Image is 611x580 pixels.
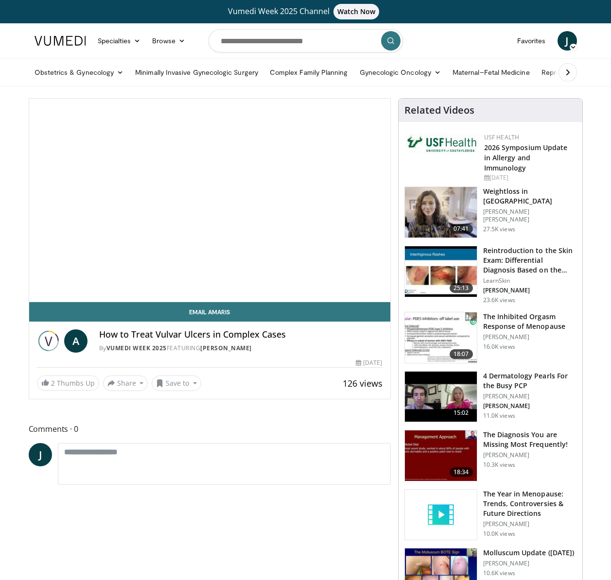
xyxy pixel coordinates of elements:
p: [PERSON_NAME] [483,287,576,294]
h3: Weightloss in [GEOGRAPHIC_DATA] [483,187,576,206]
h4: How to Treat Vulvar Ulcers in Complex Cases [99,329,383,340]
p: [PERSON_NAME] [483,520,576,528]
a: 18:07 The Inhibited Orgasm Response of Menopause [PERSON_NAME] 16.0K views [404,312,576,363]
p: 10.3K views [483,461,515,469]
img: 52a0b0fc-6587-4d56-b82d-d28da2c4b41b.150x105_q85_crop-smart_upscale.jpg [405,430,477,481]
a: A [64,329,87,353]
a: 18:34 The Diagnosis You are Missing Most Frequently! [PERSON_NAME] 10.3K views [404,430,576,481]
span: 15:02 [450,408,473,418]
a: J [558,31,577,51]
a: 07:41 Weightloss in [GEOGRAPHIC_DATA] [PERSON_NAME] [PERSON_NAME] 27.5K views [404,187,576,238]
img: VuMedi Logo [35,36,86,46]
span: 18:07 [450,349,473,359]
video-js: Video Player [29,99,390,302]
a: USF Health [484,133,520,141]
span: 07:41 [450,224,473,234]
span: 126 views [343,377,383,389]
p: LearnSkin [483,277,576,285]
p: [PERSON_NAME] [483,560,575,567]
a: Obstetrics & Gynecology [29,63,130,82]
a: Vumedi Week 2025 ChannelWatch Now [36,4,576,19]
a: Email Amaris [29,302,390,322]
img: 9983fed1-7565-45be-8934-aef1103ce6e2.150x105_q85_crop-smart_upscale.jpg [405,187,477,238]
span: Watch Now [333,4,380,19]
img: 6ba8804a-8538-4002-95e7-a8f8012d4a11.png.150x105_q85_autocrop_double_scale_upscale_version-0.2.jpg [406,133,479,154]
p: 11.0K views [483,412,515,420]
div: [DATE] [484,173,575,182]
p: [PERSON_NAME] [PERSON_NAME] [483,208,576,223]
p: [PERSON_NAME] [483,392,576,400]
a: Complex Family Planning [264,63,354,82]
a: The Year in Menopause: Trends, Controversies & Future Directions [PERSON_NAME] 10.0K views [404,489,576,541]
img: 022c50fb-a848-4cac-a9d8-ea0906b33a1b.150x105_q85_crop-smart_upscale.jpg [405,246,477,297]
div: By FEATURING [99,344,383,353]
button: Save to [152,375,201,391]
p: 10.6K views [483,569,515,577]
p: 27.5K views [483,225,515,233]
button: Share [103,375,148,391]
h3: The Inhibited Orgasm Response of Menopause [483,312,576,331]
span: 18:34 [450,467,473,477]
a: Favorites [511,31,552,51]
a: 15:02 4 Dermatology Pearls For the Busy PCP [PERSON_NAME] [PERSON_NAME] 11.0K views [404,371,576,423]
img: 283c0f17-5e2d-42ba-a87c-168d447cdba4.150x105_q85_crop-smart_upscale.jpg [405,312,477,363]
p: [PERSON_NAME] [483,402,576,410]
img: 04c704bc-886d-4395-b463-610399d2ca6d.150x105_q85_crop-smart_upscale.jpg [405,372,477,422]
img: video_placeholder_short.svg [405,490,477,540]
img: Vumedi Week 2025 [37,329,60,353]
h3: 4 Dermatology Pearls For the Busy PCP [483,371,576,391]
a: 2 Thumbs Up [37,375,99,391]
p: 23.6K views [483,296,515,304]
p: 10.0K views [483,530,515,538]
div: [DATE] [356,358,382,367]
h3: The Diagnosis You are Missing Most Frequently! [483,430,576,449]
p: [PERSON_NAME] [483,451,576,459]
a: Maternal–Fetal Medicine [447,63,536,82]
a: [PERSON_NAME] [200,344,252,352]
h4: Related Videos [404,104,474,116]
p: 16.0K views [483,343,515,351]
a: 2026 Symposium Update in Allergy and Immunology [484,143,568,172]
a: Browse [146,31,191,51]
a: Minimally Invasive Gynecologic Surgery [129,63,264,82]
h3: Molluscum Update ([DATE]) [483,548,575,558]
a: 25:13 Reintroduction to the Skin Exam: Differential Diagnosis Based on the… LearnSkin [PERSON_NAM... [404,246,576,304]
h3: Reintroduction to the Skin Exam: Differential Diagnosis Based on the… [483,246,576,275]
a: Specialties [92,31,147,51]
span: Comments 0 [29,423,391,435]
a: Gynecologic Oncology [354,63,447,82]
p: [PERSON_NAME] [483,333,576,341]
span: 25:13 [450,283,473,293]
input: Search topics, interventions [209,29,403,52]
h3: The Year in Menopause: Trends, Controversies & Future Directions [483,489,576,518]
a: Vumedi Week 2025 [106,344,167,352]
a: J [29,443,52,466]
span: 2 [51,378,55,388]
